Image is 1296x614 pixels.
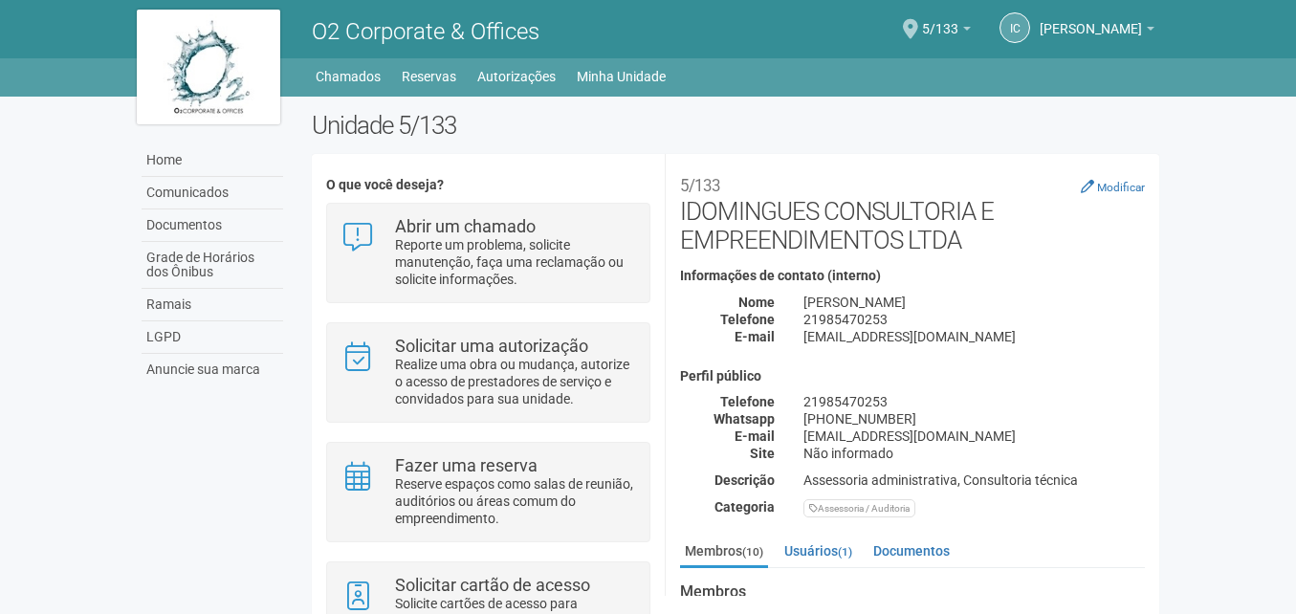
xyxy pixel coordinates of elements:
strong: Abrir um chamado [395,216,536,236]
a: 5/133 [922,24,971,39]
small: (1) [838,545,852,559]
div: [PERSON_NAME] [789,294,1159,311]
strong: E-mail [735,329,775,344]
strong: Telefone [720,394,775,409]
a: Modificar [1081,179,1145,194]
a: Chamados [316,63,381,90]
strong: Telefone [720,312,775,327]
strong: Solicitar uma autorização [395,336,588,356]
div: Assessoria administrativa, Consultoria técnica [789,471,1159,489]
h4: O que você deseja? [326,178,650,192]
div: 21985470253 [789,393,1159,410]
strong: E-mail [735,428,775,444]
strong: Fazer uma reserva [395,455,538,475]
span: 5/133 [922,3,958,36]
div: [EMAIL_ADDRESS][DOMAIN_NAME] [789,328,1159,345]
small: Modificar [1097,181,1145,194]
a: IC [999,12,1030,43]
a: Solicitar uma autorização Realize uma obra ou mudança, autorize o acesso de prestadores de serviç... [341,338,635,407]
h2: Unidade 5/133 [312,111,1160,140]
a: Minha Unidade [577,63,666,90]
a: Fazer uma reserva Reserve espaços como salas de reunião, auditórios ou áreas comum do empreendime... [341,457,635,527]
strong: Whatsapp [714,411,775,427]
a: LGPD [142,321,283,354]
h2: IDOMINGUES CONSULTORIA E EMPREENDIMENTOS LTDA [680,168,1145,254]
a: Reservas [402,63,456,90]
strong: Membros [680,583,1145,601]
strong: Nome [738,295,775,310]
div: Assessoria / Auditoria [803,499,915,517]
strong: Site [750,446,775,461]
strong: Solicitar cartão de acesso [395,575,590,595]
a: [PERSON_NAME] [1040,24,1154,39]
a: Documentos [868,537,955,565]
small: 5/133 [680,176,720,195]
a: Membros(10) [680,537,768,568]
div: [EMAIL_ADDRESS][DOMAIN_NAME] [789,428,1159,445]
p: Reporte um problema, solicite manutenção, faça uma reclamação ou solicite informações. [395,236,635,288]
a: Ramais [142,289,283,321]
a: Home [142,144,283,177]
small: (10) [742,545,763,559]
a: Autorizações [477,63,556,90]
p: Reserve espaços como salas de reunião, auditórios ou áreas comum do empreendimento. [395,475,635,527]
a: Abrir um chamado Reporte um problema, solicite manutenção, faça uma reclamação ou solicite inform... [341,218,635,288]
strong: Categoria [714,499,775,515]
div: Não informado [789,445,1159,462]
strong: Descrição [714,472,775,488]
h4: Perfil público [680,369,1145,384]
h4: Informações de contato (interno) [680,269,1145,283]
a: Grade de Horários dos Ônibus [142,242,283,289]
a: Usuários(1) [780,537,857,565]
div: [PHONE_NUMBER] [789,410,1159,428]
div: 21985470253 [789,311,1159,328]
a: Documentos [142,209,283,242]
span: O2 Corporate & Offices [312,18,539,45]
p: Realize uma obra ou mudança, autorize o acesso de prestadores de serviço e convidados para sua un... [395,356,635,407]
a: Comunicados [142,177,283,209]
img: logo.jpg [137,10,280,124]
span: Isabel Cristina de Macedo Gonçalves Domingues [1040,3,1142,36]
a: Anuncie sua marca [142,354,283,385]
